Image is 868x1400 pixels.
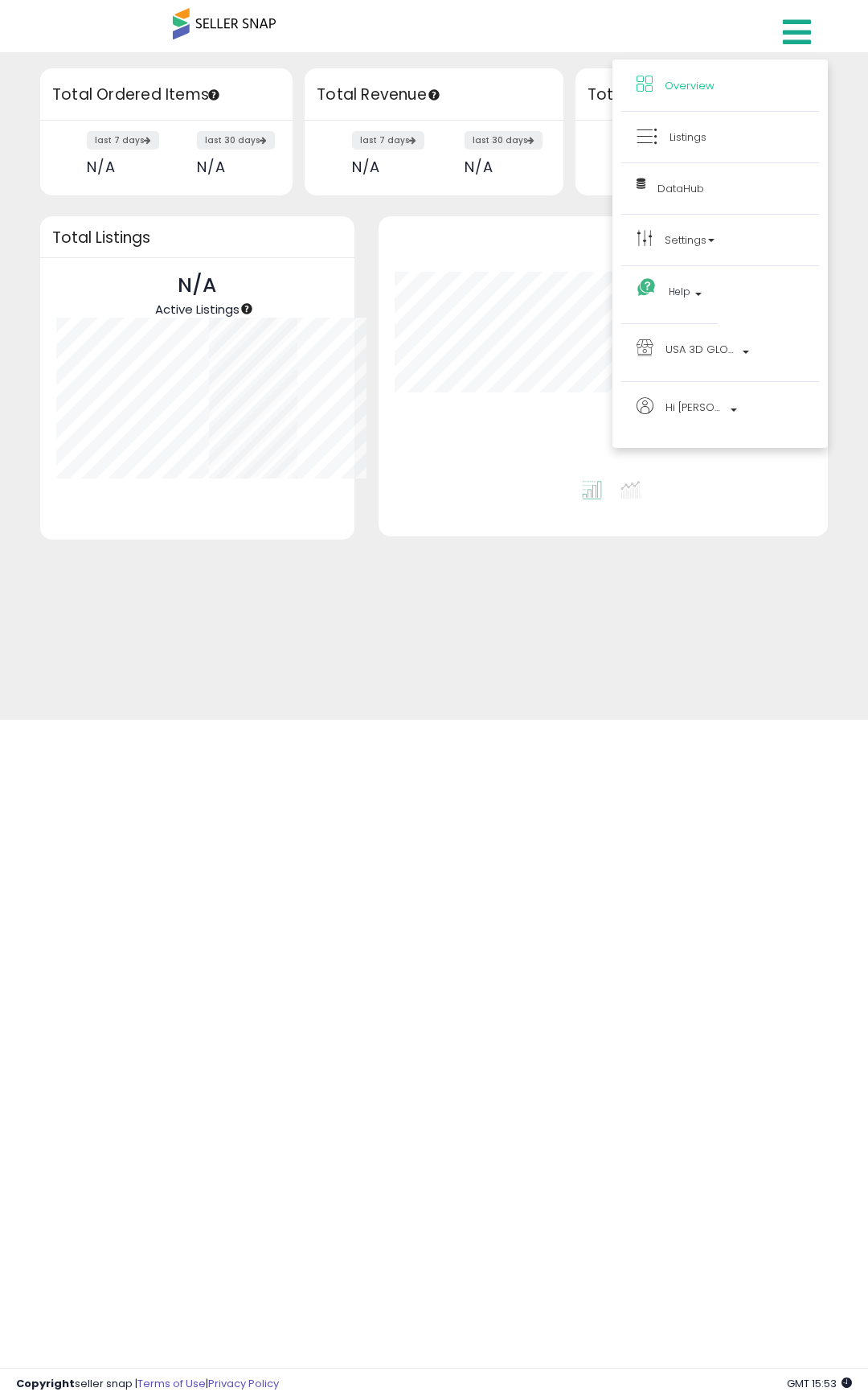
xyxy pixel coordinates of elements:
a: Overview [637,76,804,96]
div: N/A [197,158,264,175]
span: Overview [665,78,714,93]
span: DataHub [657,181,704,196]
label: last 30 days [465,131,542,150]
a: USA 3D GLOBAL [637,339,804,366]
label: last 30 days [197,131,275,150]
h3: Total Profit [588,84,816,106]
span: Active Listings [155,301,240,318]
div: N/A [352,158,422,175]
div: N/A [87,158,154,175]
div: Tooltip anchor [240,302,254,316]
a: Help [637,281,702,308]
a: Listings [637,127,804,147]
span: Hi [PERSON_NAME] [665,397,726,417]
h3: Total Listings [52,232,342,244]
h3: Total Ordered Items [52,84,280,106]
div: Tooltip anchor [427,88,441,102]
span: Listings [669,129,706,145]
div: Tooltip anchor [207,88,221,102]
h3: Total Revenue [317,84,551,106]
i: Get Help [637,277,657,298]
a: Hi [PERSON_NAME] [637,397,804,432]
label: last 7 days [87,131,159,150]
a: Settings [637,230,804,250]
span: Help [669,281,690,302]
span: USA 3D GLOBAL [665,339,738,359]
label: last 7 days [352,131,424,150]
a: DataHub [637,179,804,199]
div: N/A [465,158,534,175]
p: N/A [155,270,240,301]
